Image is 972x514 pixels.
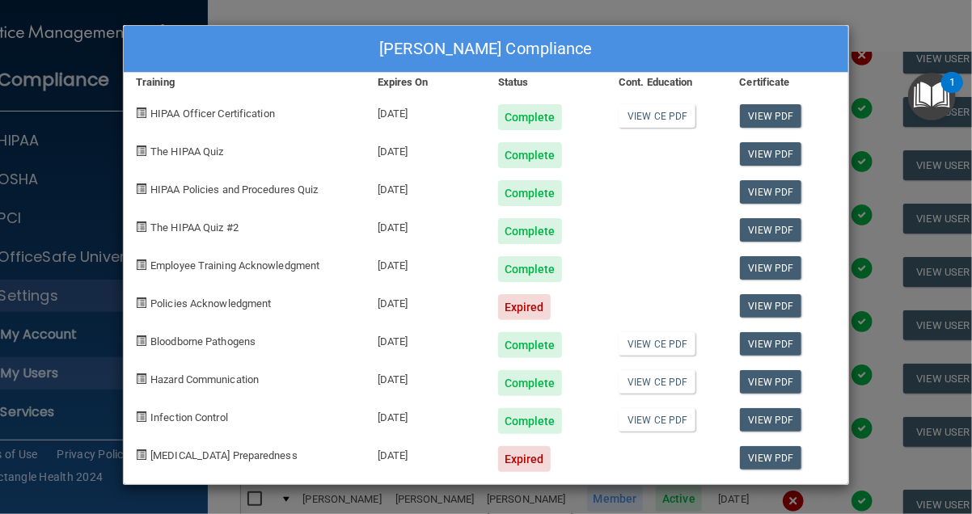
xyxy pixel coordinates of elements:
[124,73,366,92] div: Training
[150,221,239,234] span: The HIPAA Quiz #2
[498,180,562,206] div: Complete
[498,408,562,434] div: Complete
[366,358,486,396] div: [DATE]
[619,332,695,356] a: View CE PDF
[366,434,486,472] div: [DATE]
[740,218,802,242] a: View PDF
[150,259,319,272] span: Employee Training Acknowledgment
[366,244,486,282] div: [DATE]
[740,104,802,128] a: View PDF
[498,446,551,472] div: Expired
[150,145,223,158] span: The HIPAA Quiz
[366,282,486,320] div: [DATE]
[619,104,695,128] a: View CE PDF
[366,206,486,244] div: [DATE]
[366,396,486,434] div: [DATE]
[740,446,802,470] a: View PDF
[150,449,298,461] span: [MEDICAL_DATA] Preparedness
[498,104,562,130] div: Complete
[150,411,228,423] span: Infection Control
[740,332,802,356] a: View PDF
[150,183,318,196] span: HIPAA Policies and Procedures Quiz
[606,73,727,92] div: Cont. Education
[498,218,562,244] div: Complete
[498,332,562,358] div: Complete
[498,294,551,320] div: Expired
[366,73,486,92] div: Expires On
[150,335,256,348] span: Bloodborne Pathogens
[366,320,486,358] div: [DATE]
[740,180,802,204] a: View PDF
[908,73,956,120] button: Open Resource Center, 1 new notification
[619,408,695,432] a: View CE PDF
[740,294,802,318] a: View PDF
[740,408,802,432] a: View PDF
[728,73,848,92] div: Certificate
[150,373,259,385] span: Hazard Communication
[150,107,275,120] span: HIPAA Officer Certification
[150,297,271,310] span: Policies Acknowledgment
[486,73,606,92] div: Status
[498,370,562,396] div: Complete
[124,26,848,73] div: [PERSON_NAME] Compliance
[740,370,802,394] a: View PDF
[498,256,562,282] div: Complete
[619,370,695,394] a: View CE PDF
[498,142,562,168] div: Complete
[366,92,486,130] div: [DATE]
[949,82,955,103] div: 1
[740,256,802,280] a: View PDF
[366,168,486,206] div: [DATE]
[740,142,802,166] a: View PDF
[366,130,486,168] div: [DATE]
